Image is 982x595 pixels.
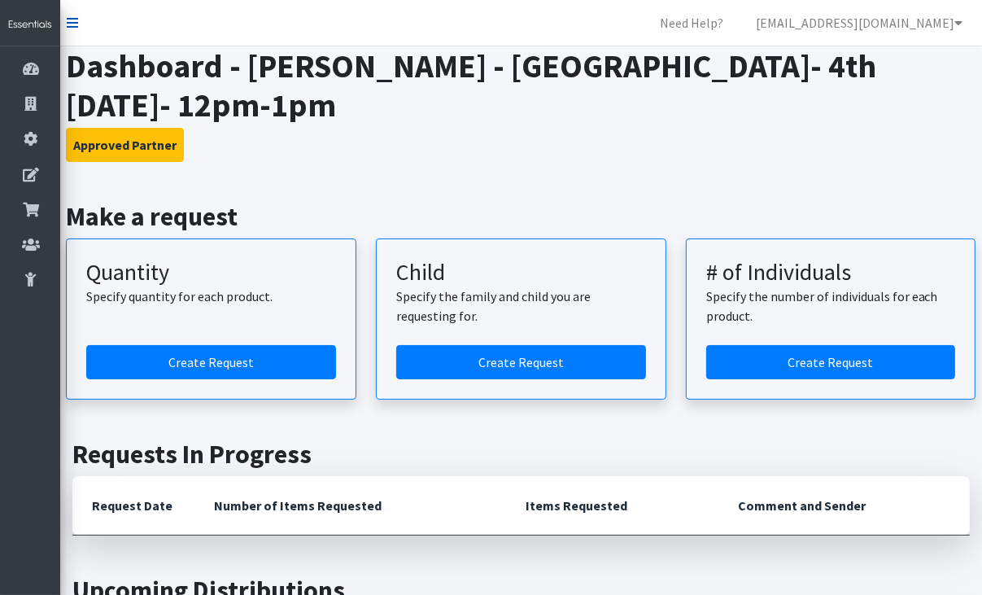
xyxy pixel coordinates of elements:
[396,259,646,287] h3: Child
[66,201,975,232] h2: Make a request
[72,476,194,536] th: Request Date
[66,46,975,125] h1: Dashboard - [PERSON_NAME] - [GEOGRAPHIC_DATA]- 4th [DATE]- 12pm-1pm
[396,287,646,326] p: Specify the family and child you are requesting for.
[86,259,336,287] h3: Quantity
[86,287,336,306] p: Specify quantity for each product.
[706,287,956,326] p: Specify the number of individuals for each product.
[7,18,54,32] img: HumanEssentials
[506,476,718,536] th: Items Requested
[86,345,336,379] a: Create a request by quantity
[396,345,646,379] a: Create a request for a child or family
[718,476,970,536] th: Comment and Sender
[743,7,975,39] a: [EMAIL_ADDRESS][DOMAIN_NAME]
[66,128,184,162] button: Approved Partner
[706,345,956,379] a: Create a request by number of individuals
[72,439,970,470] h2: Requests In Progress
[706,259,956,287] h3: # of Individuals
[194,476,506,536] th: Number of Items Requested
[647,7,736,39] a: Need Help?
